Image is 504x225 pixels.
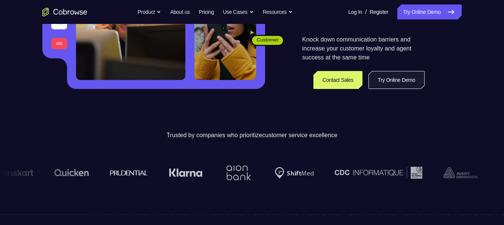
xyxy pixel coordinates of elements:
[302,35,425,62] p: Knock down communication barriers and increase your customer loyalty and agent success at the sam...
[158,168,191,177] img: Klarna
[199,4,214,19] a: Pricing
[368,71,425,89] a: Try Online Demo
[138,4,161,19] button: Product
[324,167,411,178] img: CDC Informatique
[313,71,362,89] a: Contact Sales
[170,4,189,19] a: About us
[223,4,253,19] button: Use Cases
[397,4,462,19] a: Try Online Demo
[99,170,137,176] img: prudential
[365,7,367,16] span: /
[263,4,293,19] button: Resources
[264,167,303,179] img: Shiftmed
[262,132,337,138] span: customer service excellence
[348,4,362,19] a: Log In
[370,4,388,19] a: Register
[212,158,243,188] img: Aion Bank
[42,7,87,16] a: Go to the home page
